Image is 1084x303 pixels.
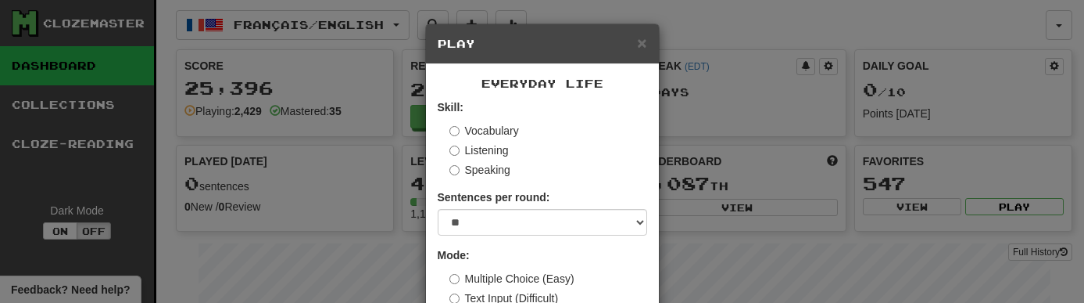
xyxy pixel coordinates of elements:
label: Listening [449,142,509,158]
label: Vocabulary [449,123,519,139]
h5: Play [438,36,647,52]
label: Sentences per round: [438,189,550,205]
strong: Mode: [438,249,470,262]
input: Multiple Choice (Easy) [449,274,460,284]
button: Close [637,34,646,51]
strong: Skill: [438,101,463,114]
label: Speaking [449,162,510,178]
span: × [637,34,646,52]
label: Multiple Choice (Easy) [449,271,574,287]
input: Listening [449,146,460,156]
input: Vocabulary [449,126,460,136]
input: Speaking [449,165,460,175]
span: Everyday Life [481,77,603,90]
